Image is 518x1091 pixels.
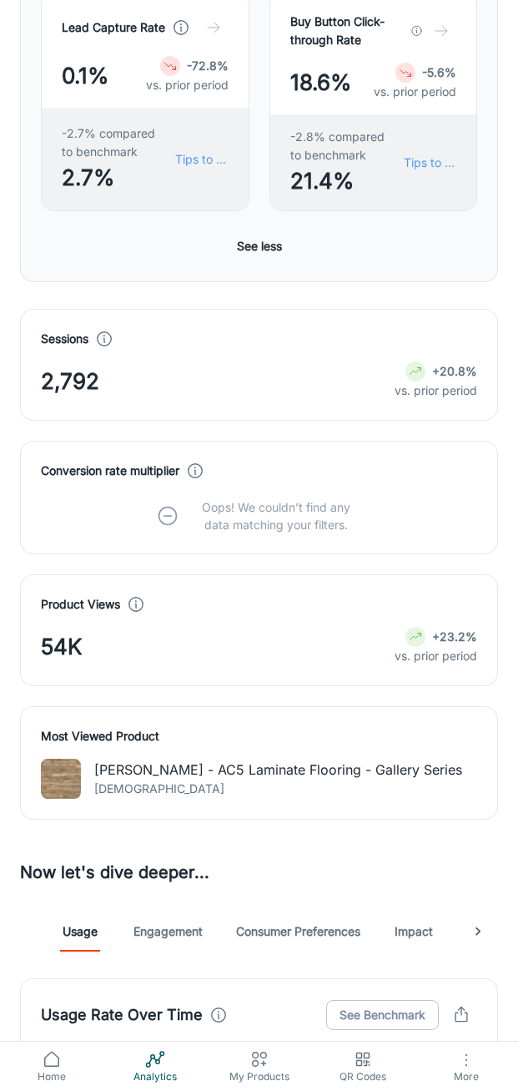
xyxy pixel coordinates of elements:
span: 2,792 [41,365,99,397]
span: -2.8% compared to benchmark [290,128,397,164]
span: 21.4% [290,164,397,197]
a: Analytics [103,1042,207,1091]
h4: Conversion rate multiplier [41,462,179,480]
strong: -72.8% [187,58,229,73]
span: More [425,1070,508,1083]
span: QR Codes [321,1069,405,1084]
button: See Benchmark [326,1000,439,1030]
p: [DEMOGRAPHIC_DATA] [94,780,462,798]
span: 2.7% [62,161,168,194]
img: Fitzgerald - AC5 Laminate Flooring - Gallery Series [41,759,81,799]
a: Consumer Preferences [236,912,360,952]
span: 0.1% [62,59,109,92]
h4: Product Views [41,595,120,614]
span: Home [10,1069,93,1084]
a: Engagement [133,912,203,952]
p: vs. prior period [395,647,477,665]
a: Tips to improve [175,150,228,169]
span: 54K [41,630,82,663]
h4: Buy Button Click-through Rate [290,13,404,49]
p: vs. prior period [374,83,456,101]
strong: +23.2% [432,629,477,644]
a: Usage [60,912,100,952]
a: QR Codes [311,1042,415,1091]
p: vs. prior period [146,76,229,94]
span: Analytics [113,1069,197,1084]
p: [PERSON_NAME] - AC5 Laminate Flooring - Gallery Series [94,760,462,780]
span: -2.7% compared to benchmark [62,124,168,161]
h4: Sessions [41,330,88,348]
a: Impact [394,912,434,952]
span: 18.6% [290,66,352,98]
p: Oops! We couldn’t find any data matching your filters. [189,498,363,533]
h4: Lead Capture Rate [62,18,165,37]
span: My Products [217,1069,300,1084]
strong: +20.8% [432,364,477,378]
strong: -5.6% [422,65,456,79]
button: More [415,1042,518,1091]
h3: Now let's dive deeper... [20,860,498,885]
h4: Most Viewed Product [41,727,477,745]
a: My Products [207,1042,310,1091]
p: vs. prior period [395,381,477,400]
button: See less [230,231,289,261]
a: Tips to improve [404,154,456,172]
h4: Usage Rate Over Time [41,1003,203,1027]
